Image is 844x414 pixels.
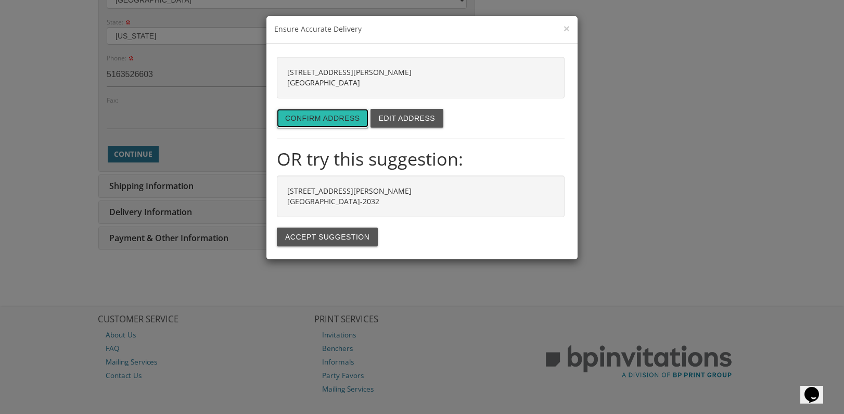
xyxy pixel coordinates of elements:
div: [STREET_ADDRESS][PERSON_NAME] [GEOGRAPHIC_DATA] [277,57,565,98]
strong: [STREET_ADDRESS][PERSON_NAME] [GEOGRAPHIC_DATA]-2032 [287,186,412,206]
button: Accept suggestion [277,228,378,246]
button: Edit address [370,109,443,128]
button: × [564,23,570,34]
button: Confirm address [277,109,368,128]
strong: OR try this suggestion: [277,146,463,171]
iframe: chat widget [800,372,834,404]
h3: Ensure Accurate Delivery [274,24,570,35]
